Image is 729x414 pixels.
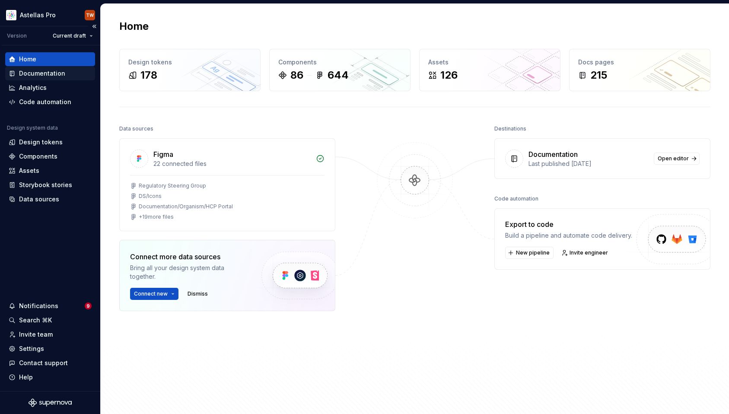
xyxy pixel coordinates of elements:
div: Astellas Pro [20,11,56,19]
div: Assets [428,58,551,67]
a: Figma22 connected filesRegulatory Steering GroupDS/IconsDocumentation/Organism/HCP Portal+19more ... [119,138,335,231]
a: Settings [5,342,95,356]
div: 215 [590,68,607,82]
button: Search ⌘K [5,313,95,327]
div: Design tokens [19,138,63,146]
button: Collapse sidebar [88,20,100,32]
button: Dismiss [184,288,212,300]
a: Invite engineer [559,247,612,259]
div: Notifications [19,302,58,310]
a: Analytics [5,81,95,95]
div: Invite team [19,330,53,339]
div: 644 [328,68,349,82]
span: Connect new [134,290,168,297]
a: Components [5,150,95,163]
svg: Supernova Logo [29,398,72,407]
div: Bring all your design system data together. [130,264,247,281]
div: Documentation [528,149,578,159]
a: Home [5,52,95,66]
div: Docs pages [578,58,701,67]
span: 9 [85,303,92,309]
div: Data sources [119,123,153,135]
button: Astellas ProTW [2,6,99,24]
div: Regulatory Steering Group [139,182,206,189]
span: Invite engineer [570,249,608,256]
div: Version [7,32,27,39]
div: Export to code [505,219,632,229]
div: Assets [19,166,39,175]
div: Data sources [19,195,59,204]
button: Help [5,370,95,384]
div: 22 connected files [153,159,311,168]
a: Open editor [654,153,700,165]
div: + 19 more files [139,213,174,220]
div: Last published [DATE] [528,159,649,168]
div: Components [19,152,57,161]
a: Storybook stories [5,178,95,192]
div: DS/Icons [139,193,162,200]
a: Code automation [5,95,95,109]
div: Design tokens [128,58,251,67]
a: Docs pages215 [569,49,710,91]
img: b2369ad3-f38c-46c1-b2a2-f2452fdbdcd2.png [6,10,16,20]
div: Build a pipeline and automate code delivery. [505,231,632,240]
div: Connect more data sources [130,252,247,262]
div: Destinations [494,123,526,135]
button: Current draft [49,30,97,42]
button: Notifications9 [5,299,95,313]
a: Assets126 [419,49,560,91]
span: New pipeline [516,249,550,256]
div: 86 [290,68,303,82]
div: Components [278,58,401,67]
a: Design tokens [5,135,95,149]
div: 126 [440,68,458,82]
span: Current draft [53,32,86,39]
h2: Home [119,19,149,33]
span: Dismiss [188,290,208,297]
a: Invite team [5,328,95,341]
a: Components86644 [269,49,411,91]
a: Design tokens178 [119,49,261,91]
div: Contact support [19,359,68,367]
div: Settings [19,344,44,353]
div: Design system data [7,124,58,131]
a: Documentation [5,67,95,80]
a: Data sources [5,192,95,206]
button: Connect new [130,288,178,300]
div: Code automation [19,98,71,106]
span: Open editor [658,155,689,162]
div: Storybook stories [19,181,72,189]
a: Assets [5,164,95,178]
div: Documentation/Organism/HCP Portal [139,203,233,210]
div: Documentation [19,69,65,78]
div: TW [86,12,94,19]
div: Help [19,373,33,382]
div: Figma [153,149,173,159]
button: New pipeline [505,247,554,259]
div: 178 [140,68,157,82]
div: Search ⌘K [19,316,52,325]
div: Analytics [19,83,47,92]
button: Contact support [5,356,95,370]
div: Code automation [494,193,538,205]
div: Home [19,55,36,64]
